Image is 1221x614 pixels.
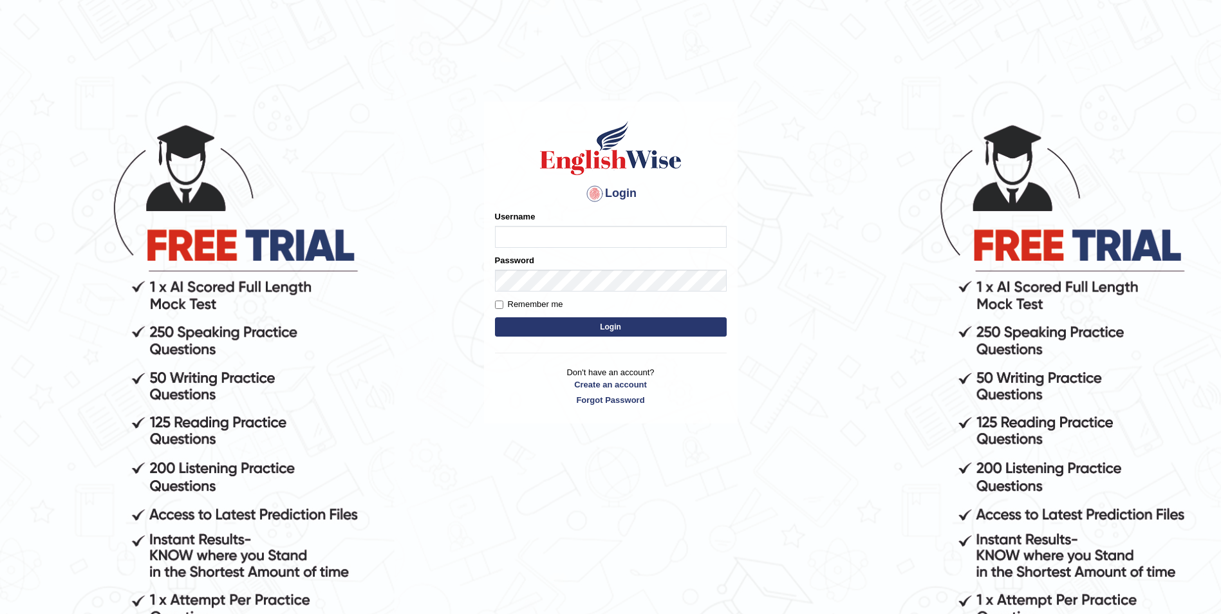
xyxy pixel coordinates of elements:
[495,378,727,391] a: Create an account
[495,254,534,266] label: Password
[537,119,684,177] img: Logo of English Wise sign in for intelligent practice with AI
[495,183,727,204] h4: Login
[495,210,536,223] label: Username
[495,298,563,311] label: Remember me
[495,366,727,406] p: Don't have an account?
[495,301,503,309] input: Remember me
[495,317,727,337] button: Login
[495,394,727,406] a: Forgot Password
